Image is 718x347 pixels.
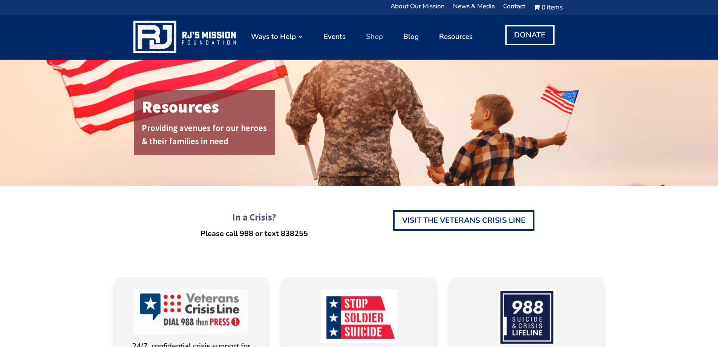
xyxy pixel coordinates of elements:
[251,18,303,56] a: Ways to Help
[201,228,308,239] strong: Please call 988 or text 838255
[534,4,562,13] a: Cart0 items
[142,94,271,123] h1: Resources
[2,93,7,98] input: Family Member of Above
[2,74,7,79] input: Active or Former Military
[403,18,419,56] a: Blog
[390,4,445,13] a: About Our Mission
[133,289,248,335] img: Rsources 1
[393,210,534,231] a: Visit the Veterans Crisis Line
[9,83,94,90] span: Active or Former First Responder
[324,18,346,56] a: Events
[9,111,61,119] span: Supportive Business
[232,211,276,223] strong: In a Crisis?
[534,3,541,12] i: Cart
[439,18,473,56] a: Resources
[366,18,383,56] a: Shop
[321,289,397,343] img: stop soldure suicide
[453,4,495,13] a: News & Media
[9,102,63,109] span: Supportive Individual
[2,112,7,117] input: Supportive Business
[184,136,228,147] span: ilies in need
[2,103,7,108] input: Supportive Individual
[503,4,525,13] a: Contact
[2,84,7,89] input: Active or Former First Responder
[505,25,554,45] a: DONATE
[542,5,563,10] span: 0 items
[499,289,556,345] img: 988 line
[9,92,72,100] span: Family Member of Above
[9,73,73,81] span: Active or Former Military
[142,122,267,147] span: Providing avenues for our heroes & their fam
